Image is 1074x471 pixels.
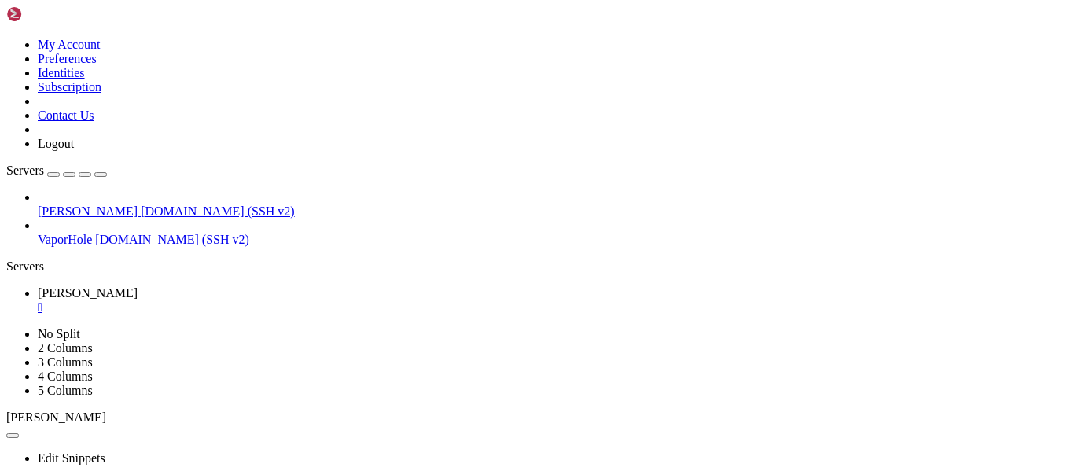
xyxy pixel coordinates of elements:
li: VaporHole [DOMAIN_NAME] (SSH v2) [38,219,1068,247]
a: My Account [38,38,101,51]
span: Pro Tip: Use vim-motion ('k', 'j') to navigate chats and messages. [6,171,473,185]
span: [PERSON_NAME] [6,410,106,424]
span: |_ _| _ __ ___ | |_ __ _ __ _ _ __ __ _ _ __ ___ / ___|| | |_ _| [6,51,565,65]
x-row: Password: [6,260,868,275]
x-row: [alencar@srv845737 ~]$ source .venv/bin/activate [6,6,868,21]
span: Version: 1.3.8 [6,186,105,200]
a: VaporHole [DOMAIN_NAME] (SSH v2) [38,233,1068,247]
a: 5 Columns [38,384,93,397]
span: The end of brainrot and doomscrolling is here. [6,141,332,155]
x-row: Cannot log in via session, logging in with username and password. [6,230,868,245]
span: Type 'instagram --help' to see available commands. [6,156,360,170]
li: [PERSON_NAME] [DOMAIN_NAME] (SSH v2) [38,190,1068,219]
span: Servers [6,164,44,177]
a: Servers [6,164,107,177]
span: [PERSON_NAME] [38,204,138,218]
span: [PERSON_NAME] [38,286,138,300]
x-row: (.venv) [alencar@srv845737 ~]$ instagram auth login [6,201,868,215]
a: Contact Us [38,109,94,122]
a:  [38,300,1068,315]
a: Identities [38,66,85,79]
span: |___/ [6,111,42,125]
span: ⠋ Logging in... [6,215,114,230]
span: |___||_| |_||___/ \__| \__,_| \__, ||_| \__,_||_| |_| |_| \____||_____||___| [6,96,565,110]
img: Shellngn [6,6,97,22]
a: [PERSON_NAME] [DOMAIN_NAME] (SSH v2) [38,204,1068,219]
a: 2 Columns [38,341,93,355]
x-row: Do you use 2FA (2 Factor Authentication) ? [y/N]: n [6,275,868,290]
span: ⠸ Logging in... [6,290,114,304]
a: Subscription [38,80,101,94]
a: Edit Snippets [38,451,105,465]
a: Ali [38,286,1068,315]
x-row: (.venv) [alencar@srv845737 ~]$ instagram [6,21,868,36]
span: | | | | | |\__ \| |_ | (_| || (_| || | | (_| || | | | | || |___ | |___ | | [6,81,551,95]
a: No Split [38,327,80,340]
x-row: Username: alien_dede [6,245,868,260]
a: 4 Columns [38,370,93,383]
span: | | | '_ \ / __|| __| / _` | / _` || '__| / _` || '_ ` _ \ | | | | | | [6,66,551,80]
span: VaporHole [38,233,92,246]
a: Preferences [38,52,97,65]
span: [DOMAIN_NAME] (SSH v2) [95,233,249,246]
a: Logout [38,137,74,150]
span: [DOMAIN_NAME] (SSH v2) [141,204,295,218]
span: ___ _ ____ _ ___ [6,36,551,50]
a: 3 Columns [38,355,93,369]
div: Servers [6,259,1068,274]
